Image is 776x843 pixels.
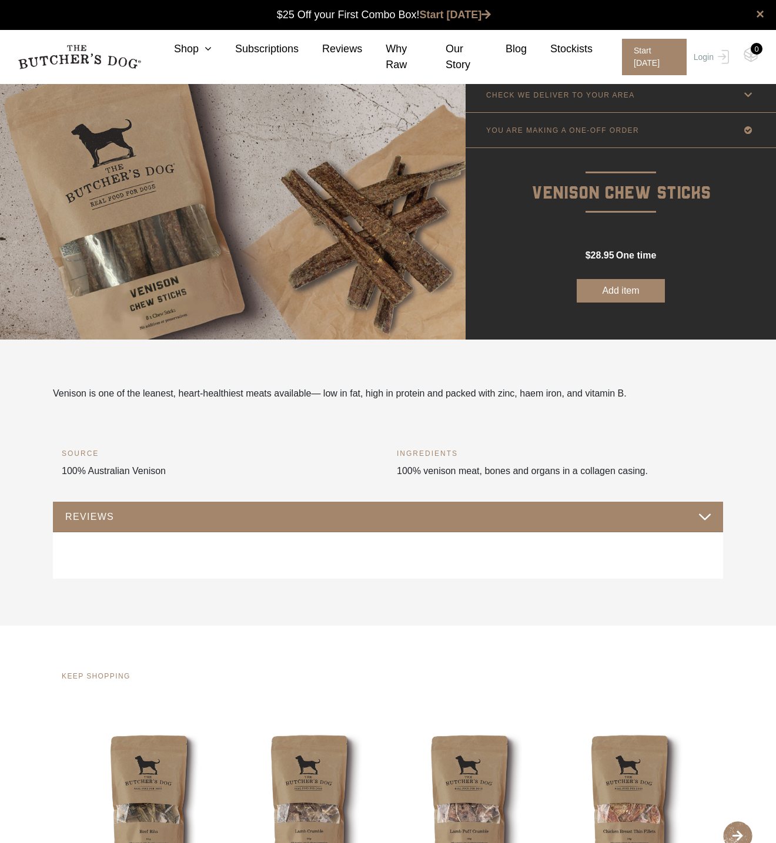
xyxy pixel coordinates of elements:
a: Stockists [527,41,593,57]
a: Blog [482,41,527,57]
p: CHECK WE DELIVER TO YOUR AREA [486,91,635,99]
a: CHECK WE DELIVER TO YOUR AREA [466,78,776,112]
a: YOU ARE MAKING A ONE-OFF ORDER [466,113,776,147]
img: TBD_Cart-Empty.png [744,47,758,62]
h6: INGREDIENTS [397,448,714,459]
h6: SOURCE [62,448,379,459]
div: 0 [751,43,762,55]
div: 100% venison meat, bones and organs in a collagen casing. [397,448,714,502]
span: — low in fat, high in protein and packed with zinc, haem iron, and vitamin B. [311,388,626,398]
a: Shop [150,41,212,57]
a: Our Story [422,41,482,73]
a: close [756,7,764,21]
a: Start [DATE] [610,39,691,75]
span: Venison is one of the leanest, heart-healthiest meats available [53,388,311,398]
a: Reviews [299,41,362,57]
span: $ [586,250,591,260]
p: Venison Chew Sticks [466,148,776,207]
button: Add item [577,279,665,303]
h4: KEEP SHOPPING [62,673,714,680]
a: Start [DATE] [420,9,491,21]
p: YOU ARE MAKING A ONE-OFF ORDER [486,126,639,135]
a: Subscriptions [212,41,299,57]
div: 100% Australian Venison [62,448,379,502]
span: 28.95 [591,250,614,260]
a: Login [691,39,729,75]
a: Why Raw [362,41,422,73]
span: one time [616,250,656,260]
button: REVIEWS [65,509,711,525]
span: Start [DATE] [622,39,687,75]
